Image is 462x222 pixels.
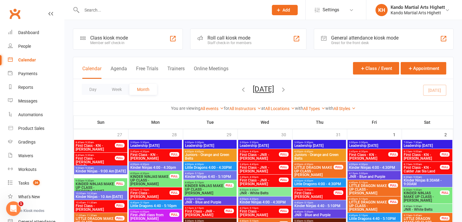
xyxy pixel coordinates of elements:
[169,190,179,195] div: FULL
[349,184,388,195] span: LITTLE DRAGON MAKE UP CLASS - [PERSON_NAME]
[303,189,313,191] span: - 5:00pm
[171,106,200,111] strong: You are viewing
[393,129,402,139] div: 1
[248,176,258,179] span: - 4:30pm
[239,210,279,217] span: First Class - [PERSON_NAME]
[349,181,388,184] span: 4:40pm
[33,180,40,185] span: 36
[185,181,224,184] span: 4:40pm
[139,163,149,166] span: - 4:30pm
[391,10,445,16] div: Kando Martial Arts Highett
[185,163,235,166] span: 4:00pm
[104,84,129,95] button: Week
[403,166,440,173] span: First Class - KN - Calder Jax Sia Laod
[331,41,399,45] div: Great for the front desk
[18,85,33,90] div: Reports
[80,6,264,14] input: Search...
[224,106,229,111] strong: for
[239,179,279,186] span: First Class - JNR - [PERSON_NAME]
[8,81,64,94] a: Reports
[8,108,64,122] a: Automations
[18,140,36,144] div: Gradings
[139,172,149,175] span: - 4:30pm
[279,178,289,182] div: FULL
[8,149,64,163] a: Waivers
[224,183,234,188] div: FULL
[358,163,368,166] span: - 4:30pm
[84,154,94,157] span: - 9:30am
[75,179,115,182] span: 9:00am
[331,35,399,41] div: General attendance kiosk mode
[294,179,345,182] span: 4:00pm
[294,163,334,166] span: 4:00pm
[294,150,345,153] span: 4:00pm
[334,106,356,111] a: All Styles
[6,201,21,216] iframe: Intercom live chat
[84,179,94,182] span: - 9:30am
[117,129,128,139] div: 27
[358,141,368,144] span: - 3:30pm
[402,116,453,129] th: Sat
[265,106,295,111] a: All Locations
[8,190,64,204] a: What's New
[303,106,325,111] a: All Types
[349,214,399,217] span: 4:40pm
[75,169,126,173] span: Kinder Ninjas - 9:00 Am [DATE]
[200,106,224,111] a: All events
[239,150,279,153] span: 3:30pm
[294,141,345,144] span: 3:00pm
[8,176,64,190] a: Tasks 36
[136,66,158,79] button: Free Trials
[130,204,181,208] span: Little Dragons 4:40 - 5:10pm
[294,213,345,217] span: JNR - Blue and Purple
[8,67,64,81] a: Payments
[403,214,440,217] span: 9:15am
[391,5,445,10] div: Kando Martial Arts Highett
[403,150,440,153] span: 8:15am
[18,181,29,186] div: Tasks
[412,176,422,179] span: - 9:00am
[207,35,252,41] div: Roll call kiosk mode
[194,207,204,210] span: - 6:15pm
[412,205,422,208] span: - 9:30am
[303,179,313,182] span: - 4:30pm
[239,200,290,204] span: Kinder Ninjas 4:00 - 4:30PM
[130,210,170,213] span: 5:00pm
[440,165,450,169] div: FULL
[18,112,43,117] div: Automations
[336,129,347,139] div: 31
[130,213,170,220] span: First JNR class from [PERSON_NAME]
[292,116,347,129] th: Thu
[403,191,440,202] span: KINDER NINJAS MAKE UP CLASS - [PERSON_NAME]
[334,190,343,195] div: FULL
[130,163,181,166] span: 4:00pm
[18,167,36,172] div: Workouts
[75,154,115,157] span: 8:45am
[388,183,398,188] div: FULL
[227,129,238,139] div: 29
[403,189,440,191] span: 8:30am
[194,181,204,184] span: - 5:10pm
[403,179,451,186] span: Kinder Ninjas 8:30AM - 9:00AM
[294,201,345,204] span: 4:40pm
[75,192,126,195] span: 10:00am
[248,189,258,191] span: - 4:45pm
[194,141,204,144] span: - 3:30pm
[90,35,128,41] div: Class kiosk mode
[90,41,128,45] div: Member self check-in
[19,201,23,206] span: 1
[294,191,334,199] span: First Class - [PERSON_NAME]
[185,144,235,147] span: Leadership [DATE]
[358,172,368,175] span: - 5:00pm
[239,191,290,195] span: JNR - White Belts
[388,152,398,157] div: FULL
[75,201,115,204] span: 10:45am
[294,189,334,191] span: 4:30pm
[115,181,125,186] div: FULL
[224,209,234,213] div: FULL
[139,141,149,144] span: - 3:30pm
[282,8,290,12] span: Add
[130,141,181,144] span: 3:00pm
[8,163,64,176] a: Workouts
[349,166,399,169] span: Kinder Ninjas 4:00 - 4:30PM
